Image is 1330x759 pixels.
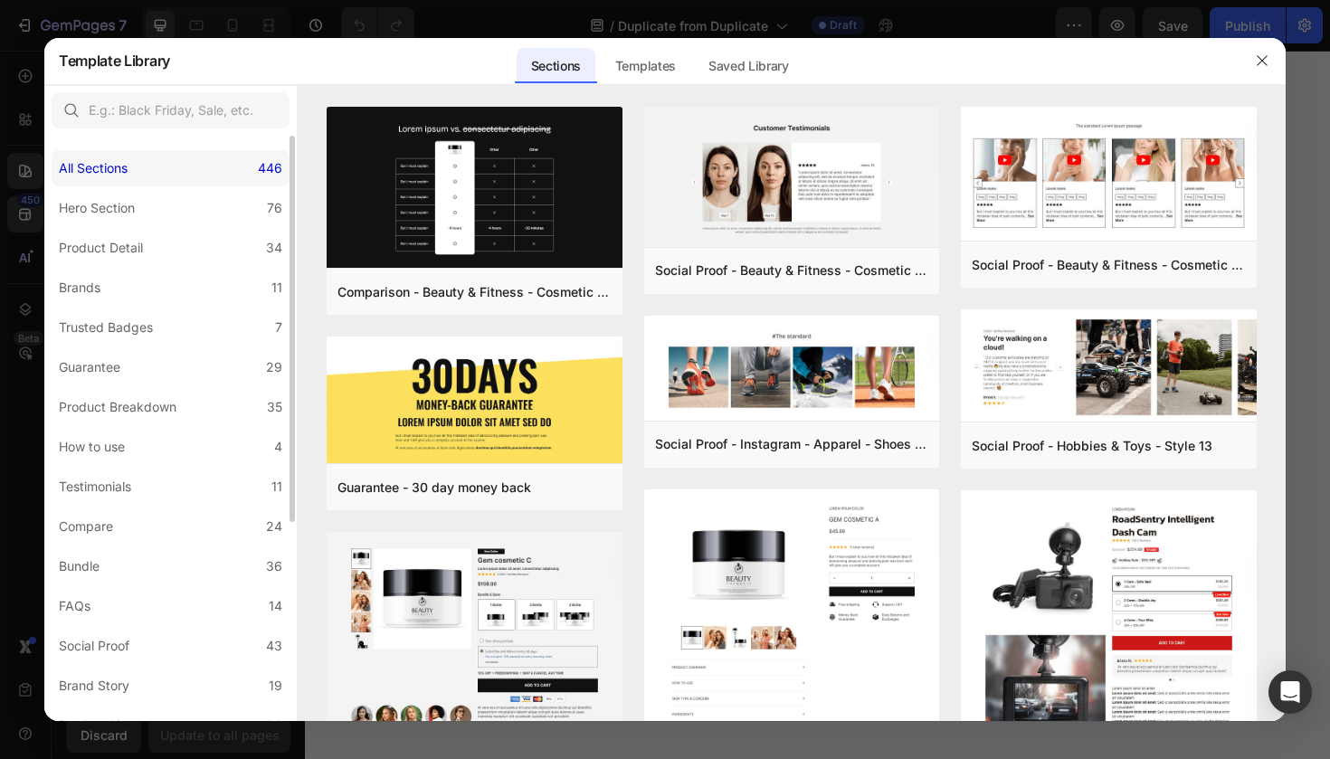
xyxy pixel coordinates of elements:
[271,476,282,498] div: 11
[694,48,803,84] div: Saved Library
[59,595,90,617] div: FAQs
[266,555,282,577] div: 36
[269,675,282,697] div: 19
[644,316,940,424] img: sp30.png
[59,317,153,338] div: Trusted Badges
[601,48,690,84] div: Templates
[961,309,1257,425] img: sp13.png
[266,516,282,537] div: 24
[59,555,100,577] div: Bundle
[517,48,595,84] div: Sections
[972,254,1246,276] div: Social Proof - Beauty & Fitness - Cosmetic - Style 8
[59,277,100,299] div: Brands
[655,433,929,455] div: Social Proof - Instagram - Apparel - Shoes - Style 30
[266,715,282,736] div: 22
[961,107,1257,245] img: sp8.png
[644,107,940,251] img: sp16.png
[271,277,282,299] div: 11
[274,436,282,458] div: 4
[266,237,282,259] div: 34
[275,317,282,338] div: 7
[59,157,128,179] div: All Sections
[59,675,129,697] div: Brand Story
[266,635,282,657] div: 43
[59,37,170,84] h2: Template Library
[267,197,282,219] div: 76
[267,396,282,418] div: 35
[59,396,176,418] div: Product Breakdown
[972,435,1212,457] div: Social Proof - Hobbies & Toys - Style 13
[644,489,940,754] img: pd11.png
[59,356,120,378] div: Guarantee
[59,237,143,259] div: Product Detail
[337,281,612,303] div: Comparison - Beauty & Fitness - Cosmetic - Ingredients - Style 19
[59,476,131,498] div: Testimonials
[59,436,125,458] div: How to use
[59,635,129,657] div: Social Proof
[59,197,135,219] div: Hero Section
[327,337,622,467] img: g30.png
[266,356,282,378] div: 29
[655,260,929,281] div: Social Proof - Beauty & Fitness - Cosmetic - Style 16
[337,477,531,498] div: Guarantee - 30 day money back
[327,107,622,271] img: c19.png
[1268,670,1312,714] div: Open Intercom Messenger
[258,157,282,179] div: 446
[52,92,290,128] input: E.g.: Black Friday, Sale, etc.
[59,715,130,736] div: Product List
[269,595,282,617] div: 14
[59,516,113,537] div: Compare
